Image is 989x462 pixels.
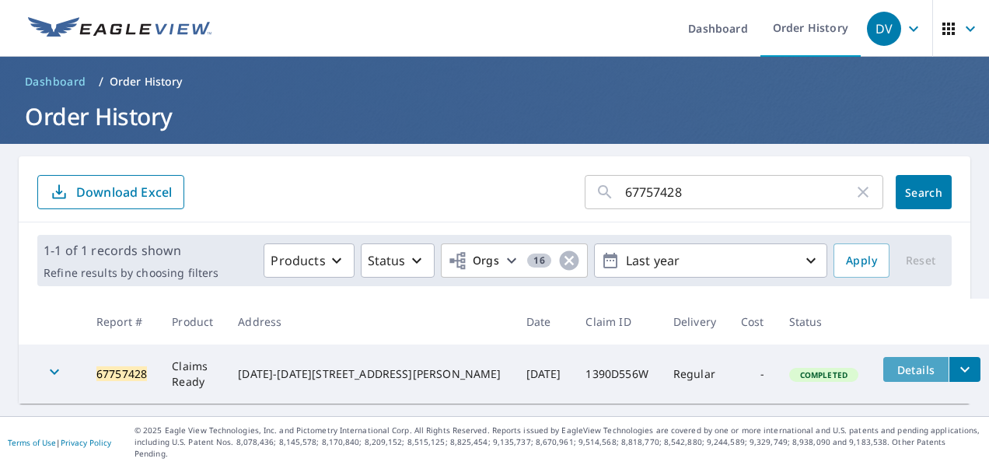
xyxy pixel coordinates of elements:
span: Completed [791,369,857,380]
th: Delivery [661,299,729,345]
nav: breadcrumb [19,69,970,94]
td: 1390D556W [573,345,660,404]
div: DV [867,12,901,46]
mark: 67757428 [96,366,147,381]
p: Download Excel [76,184,172,201]
p: | [8,438,111,447]
span: Details [893,362,939,377]
button: detailsBtn-67757428 [883,357,949,382]
th: Report # [84,299,159,345]
button: Search [896,175,952,209]
input: Address, Report #, Claim ID, etc. [625,170,854,214]
td: Regular [661,345,729,404]
button: Products [264,243,354,278]
a: Privacy Policy [61,437,111,448]
th: Cost [729,299,777,345]
p: Order History [110,74,183,89]
span: Search [908,185,939,200]
th: Status [777,299,871,345]
th: Claim ID [573,299,660,345]
p: © 2025 Eagle View Technologies, Inc. and Pictometry International Corp. All Rights Reserved. Repo... [135,425,981,460]
p: Products [271,251,325,270]
div: [DATE]-[DATE][STREET_ADDRESS][PERSON_NAME] [238,366,501,382]
button: Orgs16 [441,243,588,278]
td: [DATE] [514,345,574,404]
td: Claims Ready [159,345,225,404]
a: Dashboard [19,69,93,94]
p: 1-1 of 1 records shown [44,241,218,260]
p: Last year [620,247,802,275]
span: Orgs [448,251,500,271]
button: Download Excel [37,175,184,209]
button: Apply [833,243,889,278]
p: Refine results by choosing filters [44,266,218,280]
a: Terms of Use [8,437,56,448]
span: 16 [527,255,551,266]
button: Last year [594,243,827,278]
button: filesDropdownBtn-67757428 [949,357,980,382]
span: Apply [846,251,877,271]
p: Status [368,251,406,270]
td: - [729,345,777,404]
button: Status [361,243,435,278]
th: Product [159,299,225,345]
span: Dashboard [25,74,86,89]
h1: Order History [19,100,970,132]
th: Date [514,299,574,345]
img: EV Logo [28,17,211,40]
th: Address [225,299,513,345]
li: / [99,72,103,91]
